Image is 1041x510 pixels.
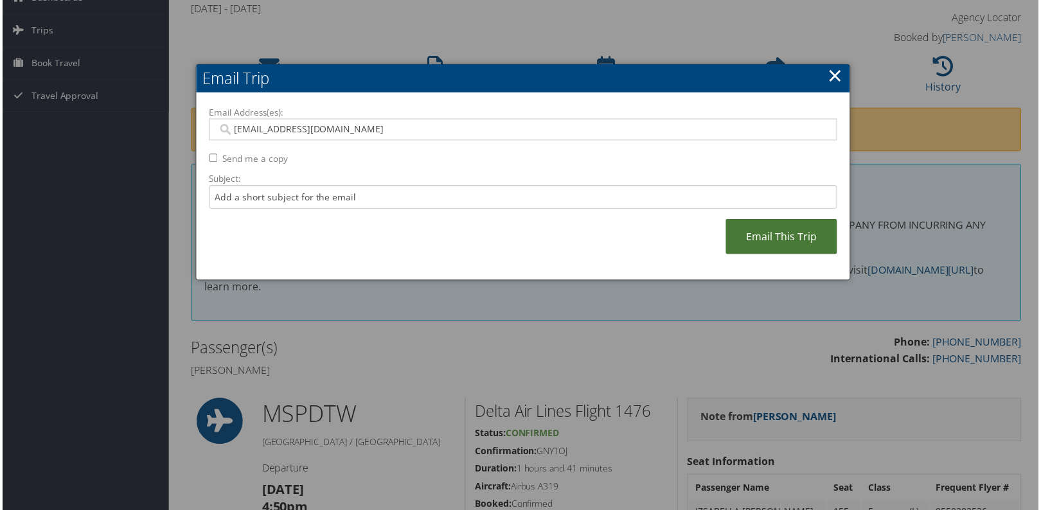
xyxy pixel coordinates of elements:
a: Email This Trip [727,220,839,255]
label: Subject: [208,173,839,186]
label: Email Address(es): [208,106,839,119]
input: Email address (Separate multiple email addresses with commas) [216,123,830,136]
input: Add a short subject for the email [208,186,839,209]
label: Send me a copy [221,153,287,166]
a: × [830,62,844,88]
h2: Email Trip [195,64,851,92]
